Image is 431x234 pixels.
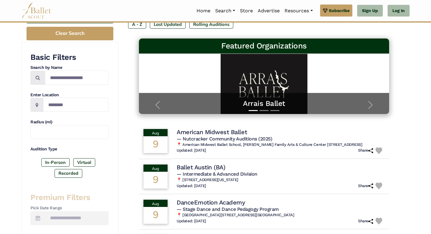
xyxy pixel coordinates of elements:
[358,219,373,224] h6: Share
[282,5,315,17] a: Resources
[249,107,258,114] button: Slide 1
[30,65,109,71] h4: Search by Name
[30,92,109,98] h4: Enter Location
[55,169,82,177] label: Recorded
[145,99,383,108] a: Arrais Ballet
[238,5,255,17] a: Store
[143,165,168,172] div: Aug
[30,192,109,203] h3: Premium Filters
[144,41,384,51] h3: Featured Organizations
[143,136,168,153] div: 9
[177,142,385,147] h6: 📍 American Midwest Ballet School, [PERSON_NAME] Family Arts & Culture Center [STREET_ADDRESS]
[320,5,352,17] a: Subscribe
[30,146,109,152] h4: Audition Type
[388,5,410,17] a: Log In
[177,183,206,189] h6: Updated: [DATE]
[27,27,113,40] button: Clear Search
[270,107,279,114] button: Slide 3
[177,206,279,212] span: — Stage Dance and Dance Pedagogy Program
[143,172,168,189] div: 9
[177,148,206,153] h6: Updated: [DATE]
[358,183,373,189] h6: Share
[145,58,383,67] h5: Arrais Ballet
[329,7,350,14] span: Subscribe
[323,7,328,14] img: gem.svg
[41,158,70,167] label: In-Person
[213,5,238,17] a: Search
[358,148,373,153] h6: Share
[177,171,257,177] span: — Intermediate & Advanced Division
[143,207,168,224] div: 9
[260,107,269,114] button: Slide 2
[43,98,109,112] input: Location
[177,213,385,218] h6: 📍 [GEOGRAPHIC_DATA][STREET_ADDRESS][GEOGRAPHIC_DATA]
[150,20,186,29] label: Last Updated
[177,219,206,224] h6: Updated: [DATE]
[189,20,233,29] label: Rolling Auditions
[357,5,383,17] a: Sign Up
[30,52,109,63] h3: Basic Filters
[177,199,245,206] h4: DanceEmotion Academy
[177,177,385,183] h6: 📍 [STREET_ADDRESS][US_STATE]
[143,129,168,136] div: Aug
[194,5,213,17] a: Home
[30,205,109,211] h4: Pick Date Range
[177,136,272,142] span: — Nutcracker Community Auditions (2025)
[177,163,225,171] h4: Ballet Austin (BA)
[45,71,109,85] input: Search by names...
[255,5,282,17] a: Advertise
[177,128,247,136] h4: American Midwest Ballet
[30,119,109,125] h4: Radius (mi)
[128,20,146,29] label: A - Z
[143,200,168,207] div: Aug
[145,60,383,108] a: Arrais BalletTrain with World-Class Faculty at Arrais Ballet Summer Intensive! This summer, eleva...
[73,158,95,167] label: Virtual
